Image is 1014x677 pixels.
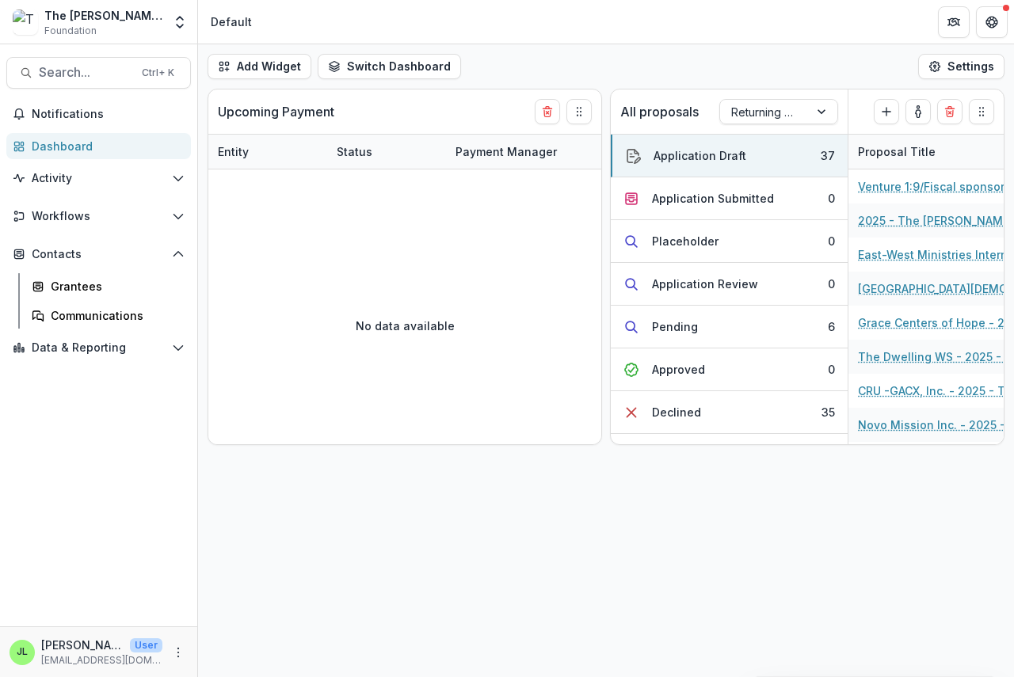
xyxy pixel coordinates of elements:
div: Approved [652,361,705,378]
div: Payment Manager [446,143,566,160]
span: Data & Reporting [32,341,166,355]
div: Entity [208,135,327,169]
div: Status [327,135,446,169]
div: 0 [828,233,835,249]
button: Delete card [937,99,963,124]
div: Communications [51,307,178,324]
button: Open Workflows [6,203,191,229]
button: Open Data & Reporting [6,335,191,360]
div: Application Review [652,276,758,292]
div: 0 [828,190,835,207]
button: Application Submitted0 [611,177,848,220]
div: The [PERSON_NAME] Foundation [44,7,162,24]
button: Notifications [6,101,191,127]
div: 0 [828,361,835,378]
div: Dashboard [32,138,178,154]
button: More [169,643,188,662]
div: Placeholder [652,233,719,249]
div: Default [211,13,252,30]
button: Delete card [535,99,560,124]
div: Application Draft [654,147,746,164]
div: 6 [828,318,835,335]
p: [EMAIL_ADDRESS][DOMAIN_NAME] [41,653,162,667]
a: Dashboard [6,133,191,159]
span: Foundation [44,24,97,38]
span: Search... [39,65,132,80]
span: Activity [32,172,166,185]
button: Drag [566,99,592,124]
div: Declined [652,404,701,420]
button: Search... [6,57,191,89]
button: Settings [918,54,1004,79]
div: 35 [821,404,835,420]
div: Grantees [51,278,178,295]
button: Application Review0 [611,263,848,306]
div: 37 [821,147,835,164]
nav: breadcrumb [204,10,258,33]
p: Upcoming Payment [218,102,334,121]
button: Open Contacts [6,242,191,267]
div: Proposal Title [848,143,945,160]
button: toggle-assigned-to-me [905,99,931,124]
button: Open Activity [6,165,191,191]
div: Ctrl + K [139,64,177,82]
button: Declined35 [611,391,848,434]
button: Get Help [976,6,1008,38]
div: Application Submitted [652,190,774,207]
button: Switch Dashboard [318,54,461,79]
a: Communications [25,302,191,329]
p: User [130,638,162,652]
button: Open entity switcher [169,6,191,38]
div: 0 [828,276,835,292]
p: [PERSON_NAME] [41,637,124,653]
p: No data available [356,318,455,334]
div: Pending [652,318,698,335]
button: Add Widget [208,54,311,79]
div: Payment Manager [446,135,604,169]
button: Approved0 [611,348,848,391]
button: Pending6 [611,306,848,348]
span: Workflows [32,210,166,223]
div: Status [327,143,382,160]
span: Notifications [32,108,185,121]
span: Contacts [32,248,166,261]
div: Entity [208,143,258,160]
p: All proposals [620,102,699,121]
button: Drag [969,99,994,124]
a: Grantees [25,273,191,299]
button: Partners [938,6,970,38]
button: Application Draft37 [611,135,848,177]
img: The Bolick Foundation [13,10,38,35]
button: Create Proposal [874,99,899,124]
button: Placeholder0 [611,220,848,263]
div: Joye Lane [17,647,28,657]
